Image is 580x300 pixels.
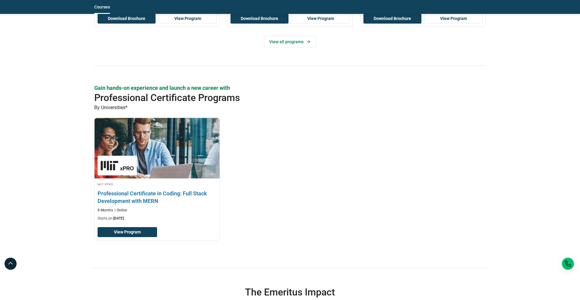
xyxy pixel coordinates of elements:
a: View Program [159,14,217,24]
button: Download Brochure [363,14,421,24]
p: Online [114,208,127,213]
p: Gain hands-on experience and launch a new career with [94,84,486,92]
img: Professional Certificate in Coding: Full Stack Development with MERN | Online Coding Course [88,115,226,181]
h2: Professional Certificate Programs [94,92,446,104]
h3: The Emeritus Impact [94,286,486,298]
h4: MIT xPRO [98,181,217,187]
a: View Program [292,14,350,24]
a: View Program [424,14,482,24]
p: 8 Months [98,208,113,213]
p: By Universities* [94,104,486,112]
p: Starts on: [98,216,217,221]
button: Download Brochure [230,14,288,24]
a: View all programs [264,36,316,47]
h3: Professional Certificate in Coding: Full Stack Development with MERN [98,190,217,205]
span: [DATE] [113,216,124,220]
button: Download Brochure [98,14,156,24]
a: Coding Course by MIT xPRO - November 13, 2025 MIT xPRO MIT xPRO Professional Certificate in Codin... [95,118,220,224]
img: MIT xPRO [101,159,134,172]
a: View Program [98,227,157,237]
